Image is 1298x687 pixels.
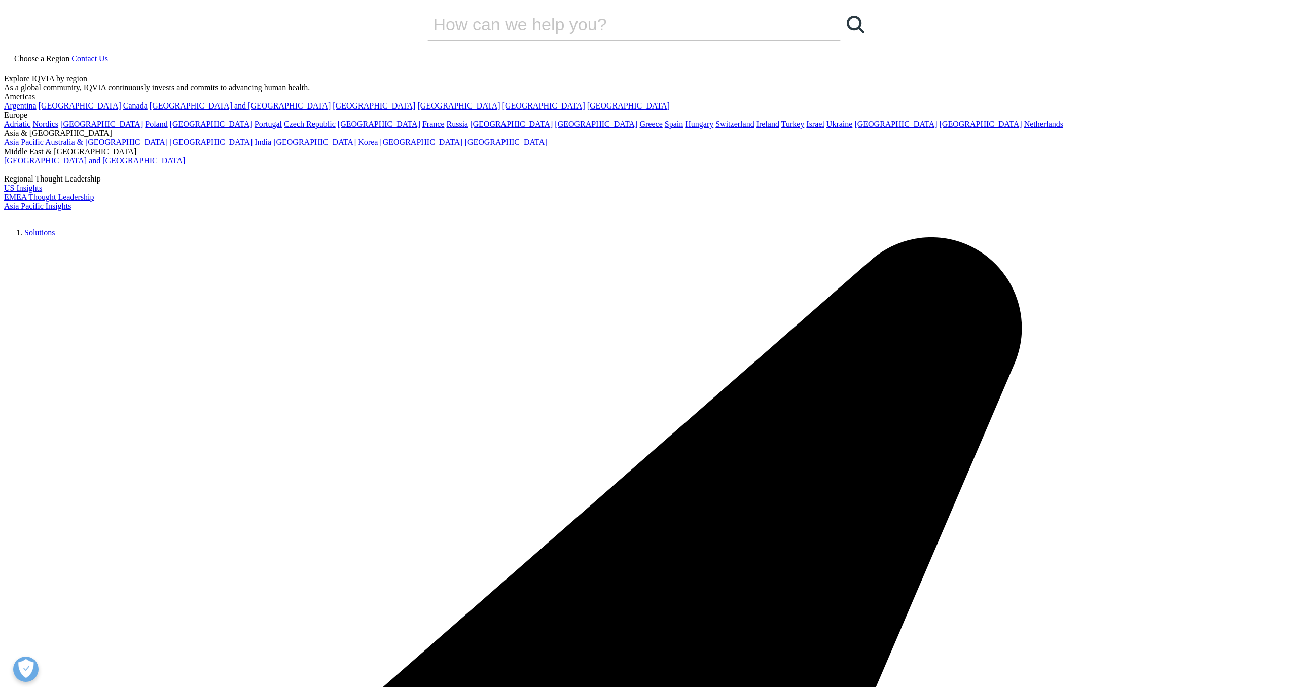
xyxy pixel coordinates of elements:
[555,120,637,128] a: [GEOGRAPHIC_DATA]
[417,101,500,110] a: [GEOGRAPHIC_DATA]
[639,120,662,128] a: Greece
[806,120,824,128] a: Israel
[781,120,805,128] a: Turkey
[4,202,71,210] a: Asia Pacific Insights
[4,129,1294,138] div: Asia & [GEOGRAPHIC_DATA]
[358,138,378,147] a: Korea
[14,54,69,63] span: Choose a Region
[333,101,415,110] a: [GEOGRAPHIC_DATA]
[145,120,167,128] a: Poland
[39,101,121,110] a: [GEOGRAPHIC_DATA]
[32,120,58,128] a: Nordics
[841,9,871,40] a: Search
[338,120,420,128] a: [GEOGRAPHIC_DATA]
[756,120,779,128] a: Ireland
[60,120,143,128] a: [GEOGRAPHIC_DATA]
[854,120,937,128] a: [GEOGRAPHIC_DATA]
[123,101,148,110] a: Canada
[284,120,336,128] a: Czech Republic
[13,657,39,682] button: Открыть настройки
[447,120,468,128] a: Russia
[502,101,585,110] a: [GEOGRAPHIC_DATA]
[71,54,108,63] a: Contact Us
[4,111,1294,120] div: Europe
[1024,120,1063,128] a: Netherlands
[45,138,168,147] a: Australia & [GEOGRAPHIC_DATA]
[847,16,864,33] svg: Search
[170,120,253,128] a: [GEOGRAPHIC_DATA]
[4,92,1294,101] div: Americas
[4,138,44,147] a: Asia Pacific
[940,120,1022,128] a: [GEOGRAPHIC_DATA]
[427,9,812,40] input: Search
[273,138,356,147] a: [GEOGRAPHIC_DATA]
[4,83,1294,92] div: As a global community, IQVIA continuously invests and commits to advancing human health.
[4,120,30,128] a: Adriatic
[665,120,683,128] a: Spain
[170,138,253,147] a: [GEOGRAPHIC_DATA]
[24,228,55,237] a: Solutions
[4,156,185,165] a: [GEOGRAPHIC_DATA] and [GEOGRAPHIC_DATA]
[255,138,271,147] a: India
[4,184,42,192] a: US Insights
[587,101,670,110] a: [GEOGRAPHIC_DATA]
[4,101,37,110] a: Argentina
[4,74,1294,83] div: Explore IQVIA by region
[465,138,548,147] a: [GEOGRAPHIC_DATA]
[4,193,94,201] a: EMEA Thought Leadership
[826,120,853,128] a: Ukraine
[470,120,553,128] a: [GEOGRAPHIC_DATA]
[255,120,282,128] a: Portugal
[150,101,331,110] a: [GEOGRAPHIC_DATA] and [GEOGRAPHIC_DATA]
[422,120,445,128] a: France
[685,120,713,128] a: Hungary
[715,120,754,128] a: Switzerland
[380,138,462,147] a: [GEOGRAPHIC_DATA]
[4,174,1294,184] div: Regional Thought Leadership
[4,147,1294,156] div: Middle East & [GEOGRAPHIC_DATA]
